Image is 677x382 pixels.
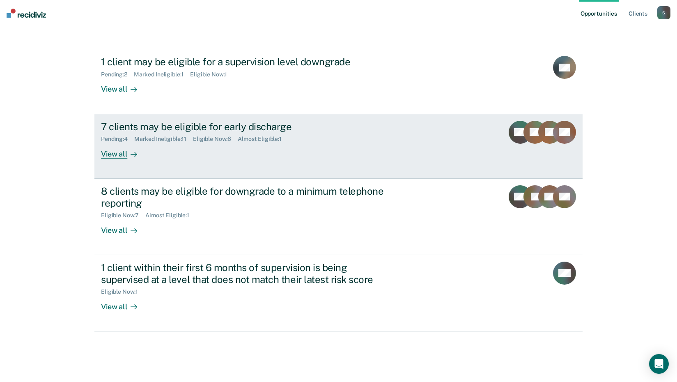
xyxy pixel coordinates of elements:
[101,71,134,78] div: Pending : 2
[101,78,147,94] div: View all
[94,49,583,114] a: 1 client may be eligible for a supervision level downgradePending:2Marked Ineligible:1Eligible No...
[145,212,196,219] div: Almost Eligible : 1
[94,114,583,179] a: 7 clients may be eligible for early dischargePending:4Marked Ineligible:11Eligible Now:6Almost El...
[134,136,193,143] div: Marked Ineligible : 11
[101,295,147,311] div: View all
[101,219,147,235] div: View all
[657,6,670,19] button: S
[7,9,46,18] img: Recidiviz
[101,136,134,143] div: Pending : 4
[101,143,147,159] div: View all
[101,56,389,68] div: 1 client may be eligible for a supervision level downgrade
[94,255,583,331] a: 1 client within their first 6 months of supervision is being supervised at a level that does not ...
[134,71,190,78] div: Marked Ineligible : 1
[101,212,145,219] div: Eligible Now : 7
[238,136,288,143] div: Almost Eligible : 1
[94,179,583,255] a: 8 clients may be eligible for downgrade to a minimum telephone reportingEligible Now:7Almost Elig...
[649,354,669,374] div: Open Intercom Messenger
[101,185,389,209] div: 8 clients may be eligible for downgrade to a minimum telephone reporting
[193,136,238,143] div: Eligible Now : 6
[101,121,389,133] div: 7 clients may be eligible for early discharge
[190,71,234,78] div: Eligible Now : 1
[101,262,389,285] div: 1 client within their first 6 months of supervision is being supervised at a level that does not ...
[101,288,145,295] div: Eligible Now : 1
